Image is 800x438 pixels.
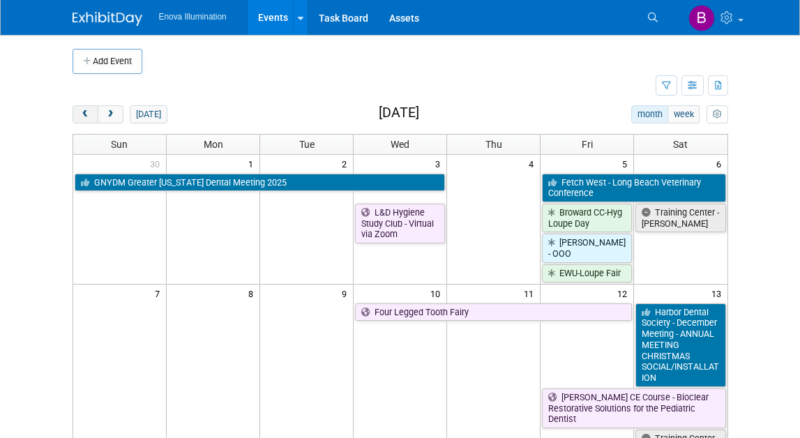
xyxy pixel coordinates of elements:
span: Fri [582,139,593,150]
a: Fetch West - Long Beach Veterinary Conference [542,174,726,202]
span: Sat [673,139,688,150]
button: next [98,105,123,123]
button: [DATE] [130,105,167,123]
span: 8 [247,285,259,302]
button: myCustomButton [707,105,727,123]
a: Harbor Dental Society - December Meeting - ANNUAL MEETING CHRISTMAS SOCIAL/INSTALLATION [635,303,726,387]
img: Bailey Green [688,5,715,31]
button: prev [73,105,98,123]
span: 12 [616,285,633,302]
h2: [DATE] [379,105,419,121]
span: 5 [621,155,633,172]
a: GNYDM Greater [US_STATE] Dental Meeting 2025 [75,174,446,192]
a: Training Center - [PERSON_NAME] [635,204,726,232]
span: 7 [153,285,166,302]
button: week [667,105,700,123]
span: 2 [340,155,353,172]
a: [PERSON_NAME] - OOO [542,234,632,262]
span: 1 [247,155,259,172]
span: 11 [522,285,540,302]
a: EWU-Loupe Fair [542,264,632,282]
span: 30 [149,155,166,172]
span: 9 [340,285,353,302]
button: Add Event [73,49,142,74]
span: 3 [434,155,446,172]
span: Tue [299,139,315,150]
a: [PERSON_NAME] CE Course - Bioclear Restorative Solutions for the Pediatric Dentist [542,388,726,428]
span: 13 [710,285,727,302]
span: Mon [204,139,223,150]
span: Thu [485,139,502,150]
i: Personalize Calendar [713,110,722,119]
span: 4 [527,155,540,172]
a: Four Legged Tooth Fairy [355,303,632,322]
span: Wed [391,139,409,150]
button: month [631,105,668,123]
span: 6 [715,155,727,172]
span: Enova Illumination [159,12,227,22]
a: L&D Hygiene Study Club - Virtual via Zoom [355,204,445,243]
img: ExhibitDay [73,12,142,26]
span: 10 [429,285,446,302]
a: Broward CC-Hyg Loupe Day [542,204,632,232]
span: Sun [111,139,128,150]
